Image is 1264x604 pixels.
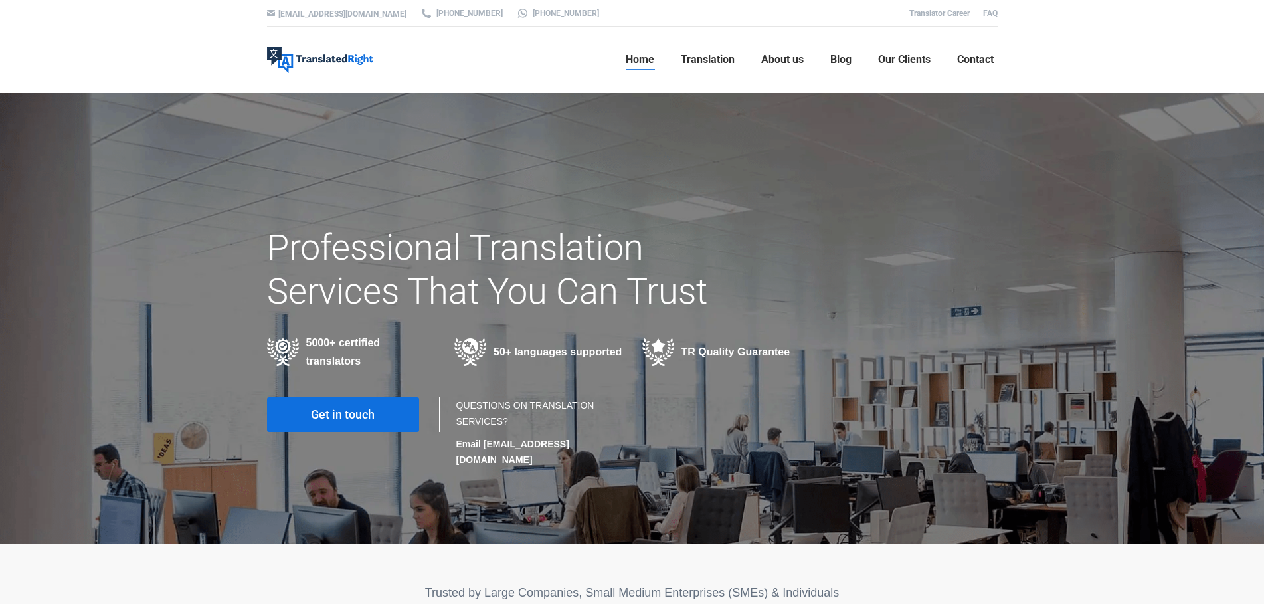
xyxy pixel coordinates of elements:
[953,39,998,81] a: Contact
[757,39,808,81] a: About us
[909,9,970,18] a: Translator Career
[983,9,998,18] a: FAQ
[278,9,406,19] a: [EMAIL_ADDRESS][DOMAIN_NAME]
[311,408,375,421] span: Get in touch
[267,338,300,366] img: Professional Certified Translators providing translation services in various industries in 50+ la...
[420,7,503,19] a: [PHONE_NUMBER]
[874,39,935,81] a: Our Clients
[761,53,804,66] span: About us
[267,226,747,314] h1: Professional Translation Services That You Can Trust
[878,53,931,66] span: Our Clients
[830,53,852,66] span: Blog
[642,338,810,366] div: TR Quality Guarantee
[957,53,994,66] span: Contact
[626,53,654,66] span: Home
[267,397,419,432] a: Get in touch
[681,53,735,66] span: Translation
[267,47,373,73] img: Translated Right
[677,39,739,81] a: Translation
[456,397,619,468] div: QUESTIONS ON TRANSLATION SERVICES?
[267,334,435,371] div: 5000+ certified translators
[454,338,622,366] div: 50+ languages supported
[622,39,658,81] a: Home
[516,7,599,19] a: [PHONE_NUMBER]
[826,39,856,81] a: Blog
[456,439,569,465] strong: Email [EMAIL_ADDRESS][DOMAIN_NAME]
